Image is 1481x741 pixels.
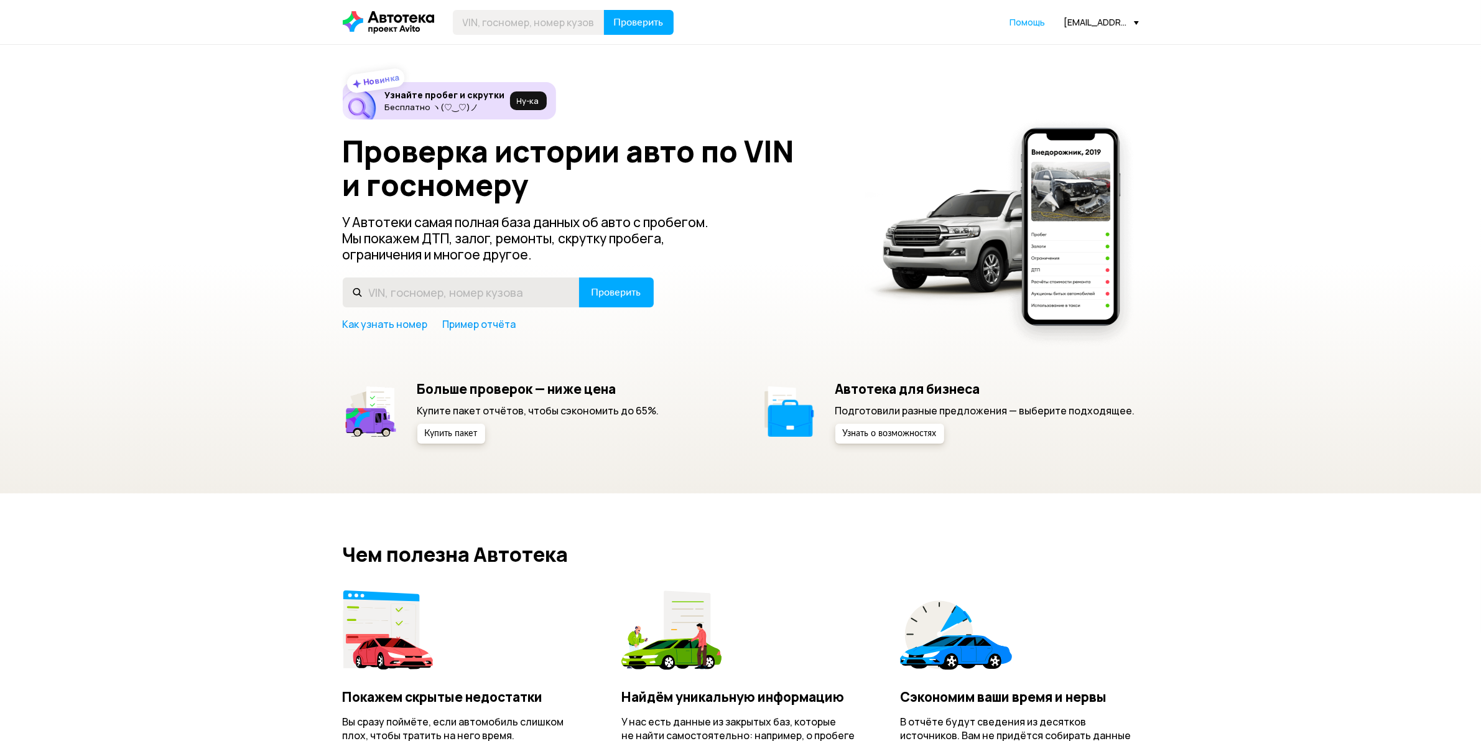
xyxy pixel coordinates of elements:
div: [EMAIL_ADDRESS][DOMAIN_NAME] [1064,16,1139,28]
button: Купить пакет [417,424,485,444]
a: Пример отчёта [443,317,516,331]
button: Проверить [604,10,674,35]
h4: Найдём уникальную информацию [621,689,860,705]
span: Помощь [1010,16,1046,28]
button: Проверить [579,277,654,307]
a: Помощь [1010,16,1046,29]
h4: Покажем скрытые недостатки [343,689,581,705]
h5: Больше проверок — ниже цена [417,381,659,397]
p: У Автотеки самая полная база данных об авто с пробегом. Мы покажем ДТП, залог, ремонты, скрутку п... [343,214,730,263]
span: Проверить [614,17,664,27]
span: Ну‑ка [517,96,539,106]
input: VIN, госномер, номер кузова [453,10,605,35]
h4: Сэкономим ваши время и нервы [900,689,1138,705]
p: Подготовили разные предложения — выберите подходящее. [835,404,1135,417]
h2: Чем полезна Автотека [343,543,1139,566]
span: Узнать о возможностях [843,429,937,438]
span: Купить пакет [425,429,478,438]
a: Как узнать номер [343,317,428,331]
h5: Автотека для бизнеса [835,381,1135,397]
p: Купите пакет отчётов, чтобы сэкономить до 65%. [417,404,659,417]
h1: Проверка истории авто по VIN и госномеру [343,134,848,202]
h6: Узнайте пробег и скрутки [385,90,505,101]
button: Узнать о возможностях [835,424,944,444]
p: Бесплатно ヽ(♡‿♡)ノ [385,102,505,112]
strong: Новинка [362,72,400,88]
input: VIN, госномер, номер кузова [343,277,580,307]
span: Проверить [592,287,641,297]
